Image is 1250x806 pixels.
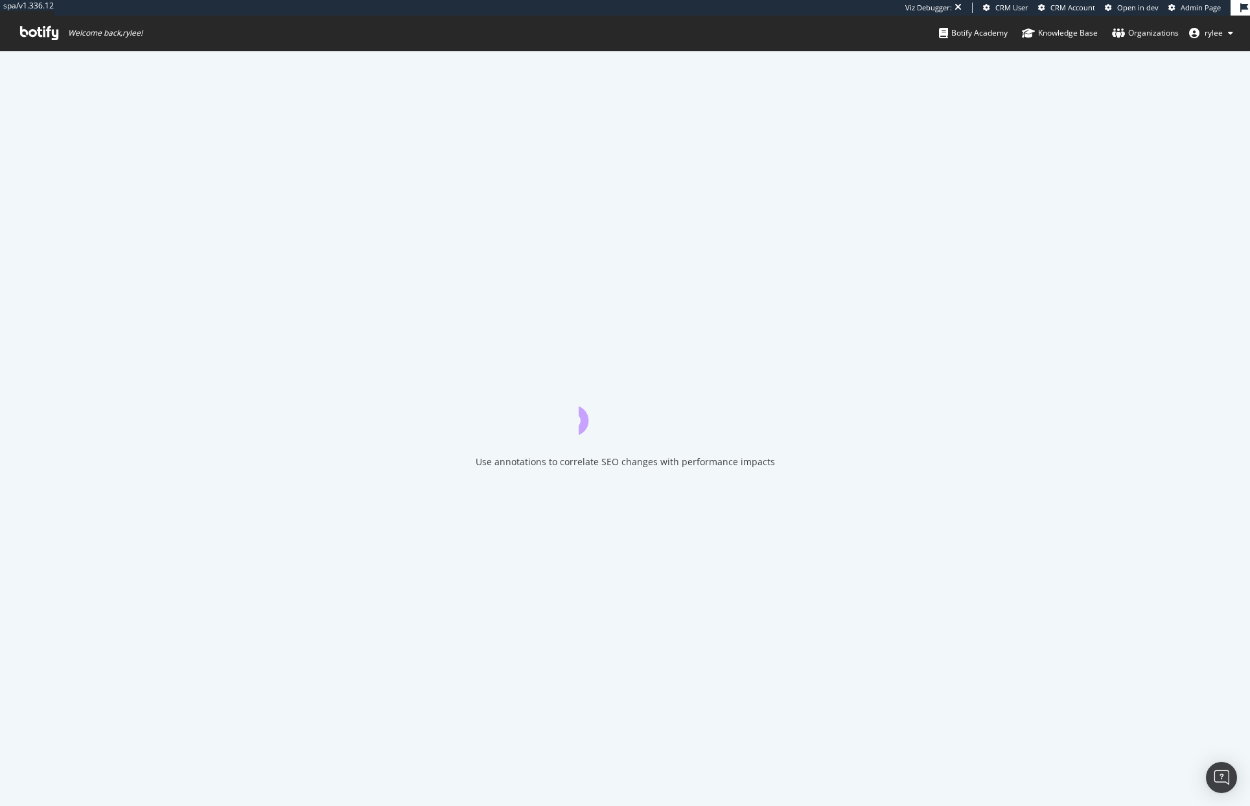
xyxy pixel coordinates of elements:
[68,28,143,38] span: Welcome back, rylee !
[1205,27,1223,38] span: rylee
[1168,3,1221,13] a: Admin Page
[1022,27,1098,40] div: Knowledge Base
[1181,3,1221,12] span: Admin Page
[939,16,1008,51] a: Botify Academy
[579,388,672,435] div: animation
[1117,3,1159,12] span: Open in dev
[1105,3,1159,13] a: Open in dev
[983,3,1028,13] a: CRM User
[905,3,952,13] div: Viz Debugger:
[1206,762,1237,793] div: Open Intercom Messenger
[1050,3,1095,12] span: CRM Account
[476,455,775,468] div: Use annotations to correlate SEO changes with performance impacts
[1112,16,1179,51] a: Organizations
[995,3,1028,12] span: CRM User
[1179,23,1244,43] button: rylee
[1022,16,1098,51] a: Knowledge Base
[939,27,1008,40] div: Botify Academy
[1112,27,1179,40] div: Organizations
[1038,3,1095,13] a: CRM Account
